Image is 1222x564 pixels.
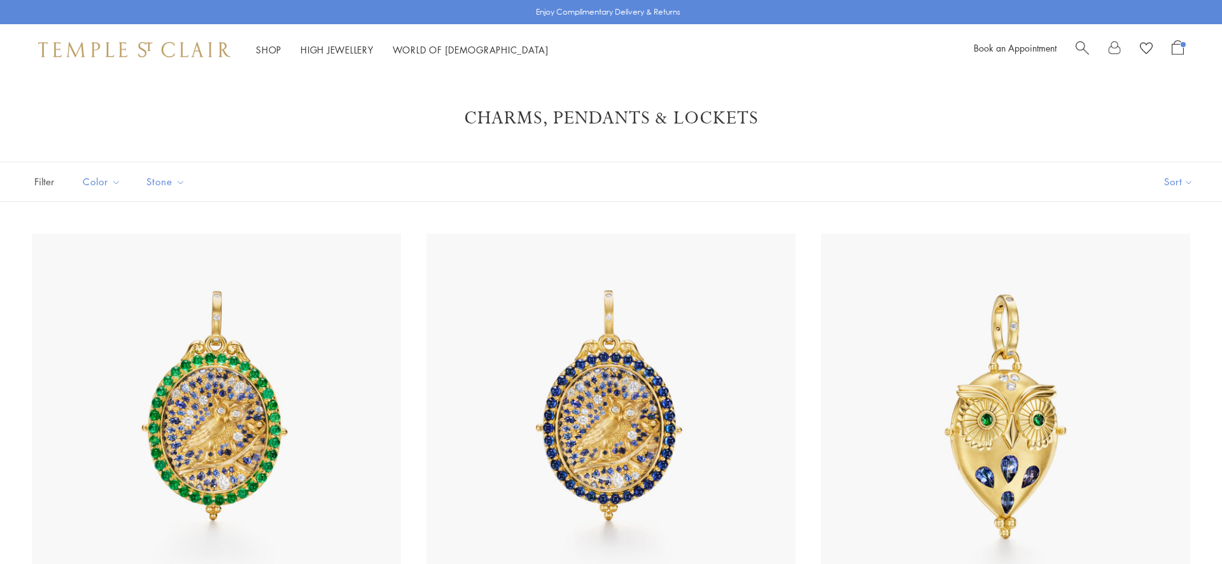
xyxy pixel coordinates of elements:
[1076,40,1089,59] a: Search
[1135,162,1222,201] button: Show sort by
[1140,40,1153,59] a: View Wishlist
[300,43,374,56] a: High JewelleryHigh Jewellery
[393,43,549,56] a: World of [DEMOGRAPHIC_DATA]World of [DEMOGRAPHIC_DATA]
[256,43,281,56] a: ShopShop
[256,42,549,58] nav: Main navigation
[73,167,130,196] button: Color
[974,41,1057,54] a: Book an Appointment
[76,174,130,190] span: Color
[38,42,230,57] img: Temple St. Clair
[536,6,680,18] p: Enjoy Complimentary Delivery & Returns
[140,174,195,190] span: Stone
[51,107,1171,130] h1: Charms, Pendants & Lockets
[137,167,195,196] button: Stone
[1158,504,1209,551] iframe: Gorgias live chat messenger
[1172,40,1184,59] a: Open Shopping Bag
